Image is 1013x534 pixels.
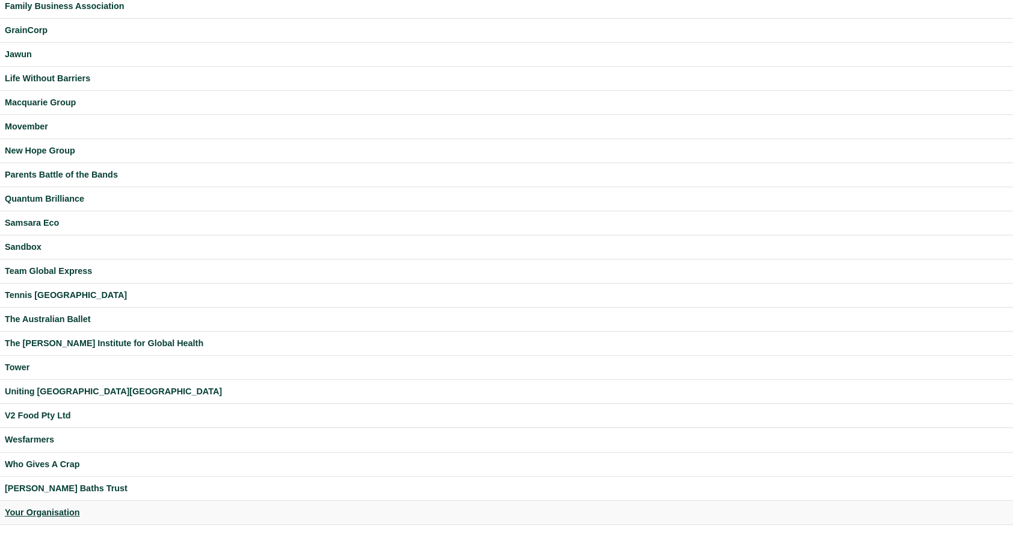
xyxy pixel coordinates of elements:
a: Team Global Express [5,264,1008,278]
a: Samsara Eco [5,216,1008,230]
a: Tennis [GEOGRAPHIC_DATA] [5,288,1008,302]
a: GrainCorp [5,23,1008,37]
a: The [PERSON_NAME] Institute for Global Health [5,337,1008,350]
a: The Australian Ballet [5,312,1008,326]
a: Who Gives A Crap [5,458,1008,471]
a: [PERSON_NAME] Baths Trust [5,482,1008,495]
a: New Hope Group [5,144,1008,158]
a: Macquarie Group [5,96,1008,110]
a: Parents Battle of the Bands [5,168,1008,182]
a: Wesfarmers [5,433,1008,447]
a: Tower [5,361,1008,374]
a: Your Organisation [5,506,1008,520]
a: Movember [5,120,1008,134]
a: Sandbox [5,240,1008,254]
a: Uniting [GEOGRAPHIC_DATA][GEOGRAPHIC_DATA] [5,385,1008,399]
a: Quantum Brilliance [5,192,1008,206]
a: V2 Food Pty Ltd [5,409,1008,423]
a: Jawun [5,48,1008,61]
a: Life Without Barriers [5,72,1008,85]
